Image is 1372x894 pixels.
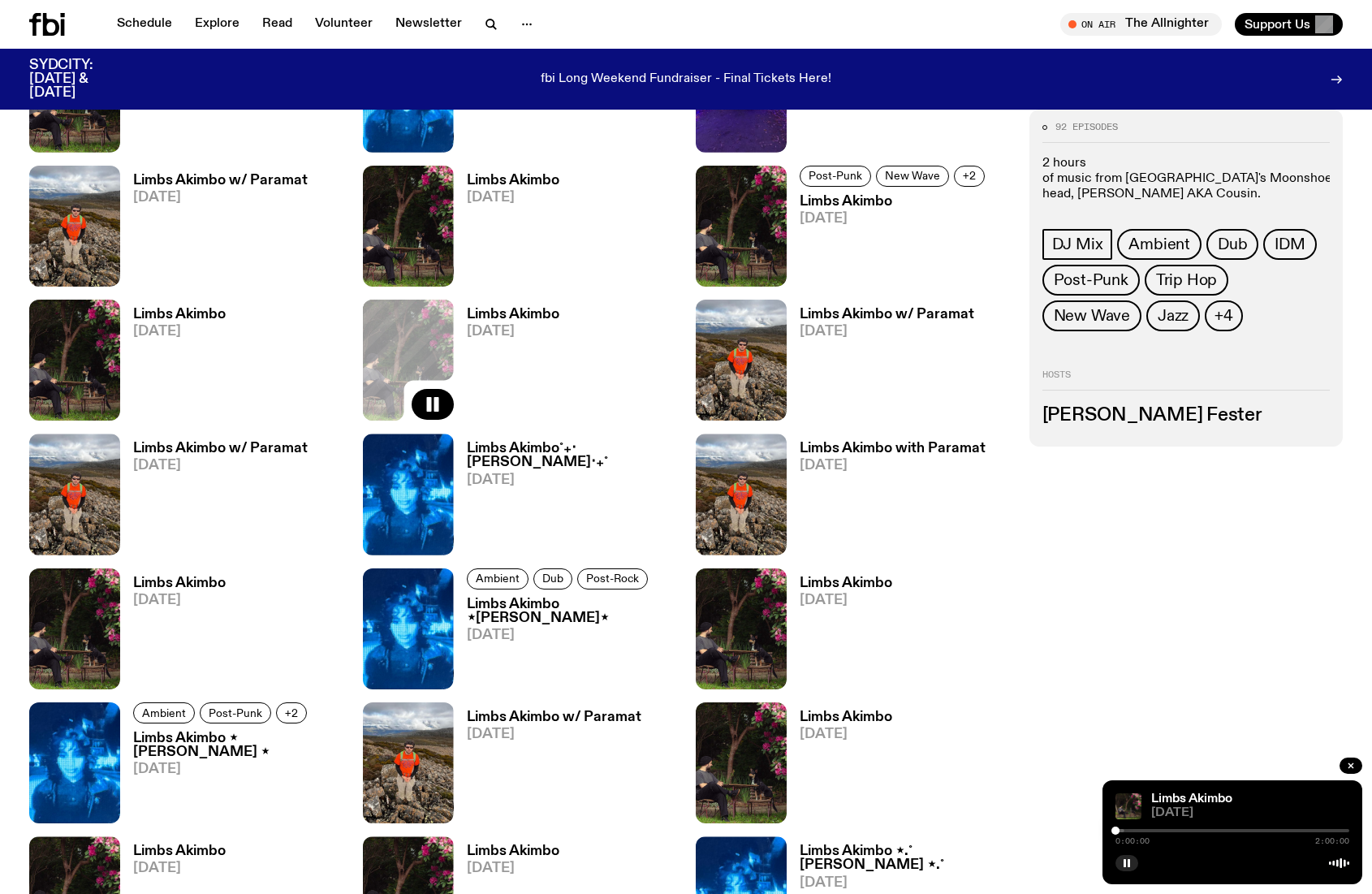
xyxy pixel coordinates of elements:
[120,442,308,555] a: Limbs Akimbo w/ Paramat[DATE]
[1054,307,1130,325] span: New Wave
[467,191,559,205] span: [DATE]
[809,170,862,182] span: Post-Punk
[1215,307,1233,325] span: +4
[1117,229,1202,260] a: Ambient
[696,702,787,823] img: Jackson sits at an outdoor table, legs crossed and gazing at a black and brown dog also sitting a...
[1042,229,1113,260] a: DJ Mix
[1042,265,1140,296] a: Post-Punk
[133,862,226,875] span: [DATE]
[577,568,648,590] a: Post-Rock
[1115,793,1141,819] img: Jackson sits at an outdoor table, legs crossed and gazing at a black and brown dog also sitting a...
[954,166,985,187] button: +2
[285,706,298,719] span: +2
[133,174,308,188] h3: Limbs Akimbo w/ Paramat
[467,844,559,858] h3: Limbs Akimbo
[1245,17,1310,32] span: Support Us
[454,174,559,287] a: Limbs Akimbo[DATE]
[1275,235,1305,253] span: IDM
[800,325,974,339] span: [DATE]
[305,13,382,36] a: Volunteer
[454,442,677,555] a: Limbs Akimbo˚₊‧[PERSON_NAME]‧₊˚[DATE]
[467,598,677,625] h3: Limbs Akimbo ⋆[PERSON_NAME]⋆
[787,710,892,823] a: Limbs Akimbo[DATE]
[1158,307,1189,325] span: Jazz
[467,174,559,188] h3: Limbs Akimbo
[120,174,308,287] a: Limbs Akimbo w/ Paramat[DATE]
[1315,837,1349,845] span: 2:00:00
[142,706,186,719] span: Ambient
[467,628,677,642] span: [DATE]
[1054,271,1128,289] span: Post-Punk
[1146,300,1200,331] a: Jazz
[29,568,120,689] img: Jackson sits at an outdoor table, legs crossed and gazing at a black and brown dog also sitting a...
[1263,229,1316,260] a: IDM
[1055,123,1118,132] span: 92 episodes
[1042,156,1331,203] p: 2 hours of music from [GEOGRAPHIC_DATA]'s Moonshoe Label head, [PERSON_NAME] AKA Cousin.
[1052,235,1103,253] span: DJ Mix
[133,325,226,339] span: [DATE]
[1206,229,1258,260] a: Dub
[209,706,262,719] span: Post-Punk
[133,732,343,759] h3: Limbs Akimbo ⋆ [PERSON_NAME] ⋆
[1205,300,1243,331] button: +4
[787,442,986,555] a: Limbs Akimbo with Paramat[DATE]
[133,308,226,322] h3: Limbs Akimbo
[1218,235,1247,253] span: Dub
[963,170,976,182] span: +2
[696,166,787,287] img: Jackson sits at an outdoor table, legs crossed and gazing at a black and brown dog also sitting a...
[133,442,308,456] h3: Limbs Akimbo w/ Paramat
[800,577,892,590] h3: Limbs Akimbo
[363,166,454,287] img: Jackson sits at an outdoor table, legs crossed and gazing at a black and brown dog also sitting a...
[467,862,559,875] span: [DATE]
[1151,807,1349,819] span: [DATE]
[787,195,990,287] a: Limbs Akimbo[DATE]
[800,195,990,209] h3: Limbs Akimbo
[276,702,307,723] button: +2
[800,442,986,456] h3: Limbs Akimbo with Paramat
[1042,370,1331,390] h2: Hosts
[885,170,940,182] span: New Wave
[133,459,308,473] span: [DATE]
[386,13,472,36] a: Newsletter
[133,577,226,590] h3: Limbs Akimbo
[467,710,641,724] h3: Limbs Akimbo w/ Paramat
[800,710,892,724] h3: Limbs Akimbo
[586,572,639,585] span: Post-Rock
[876,166,949,187] a: New Wave
[133,594,226,607] span: [DATE]
[787,308,974,421] a: Limbs Akimbo w/ Paramat[DATE]
[1042,300,1141,331] a: New Wave
[467,728,641,741] span: [DATE]
[467,325,559,339] span: [DATE]
[800,594,892,607] span: [DATE]
[800,844,1010,872] h3: Limbs Akimbo ⋆.˚ [PERSON_NAME] ⋆.˚
[1115,837,1150,845] span: 0:00:00
[120,308,226,421] a: Limbs Akimbo[DATE]
[1060,13,1222,36] button: On AirThe Allnighter
[800,308,974,322] h3: Limbs Akimbo w/ Paramat
[252,13,302,36] a: Read
[185,13,249,36] a: Explore
[200,702,271,723] a: Post-Punk
[133,762,343,776] span: [DATE]
[476,572,520,585] span: Ambient
[1042,407,1331,425] h3: [PERSON_NAME] Fester
[454,598,677,689] a: Limbs Akimbo ⋆[PERSON_NAME]⋆[DATE]
[542,572,563,585] span: Dub
[133,844,226,858] h3: Limbs Akimbo
[787,577,892,689] a: Limbs Akimbo[DATE]
[454,308,559,421] a: Limbs Akimbo[DATE]
[541,72,831,87] p: fbi Long Weekend Fundraiser - Final Tickets Here!
[1156,271,1217,289] span: Trip Hop
[800,166,871,187] a: Post-Punk
[29,300,120,421] img: Jackson sits at an outdoor table, legs crossed and gazing at a black and brown dog also sitting a...
[133,191,308,205] span: [DATE]
[800,728,892,741] span: [DATE]
[1151,793,1232,805] a: Limbs Akimbo
[696,568,787,689] img: Jackson sits at an outdoor table, legs crossed and gazing at a black and brown dog also sitting a...
[1128,235,1190,253] span: Ambient
[1145,265,1228,296] a: Trip Hop
[533,568,572,590] a: Dub
[107,13,182,36] a: Schedule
